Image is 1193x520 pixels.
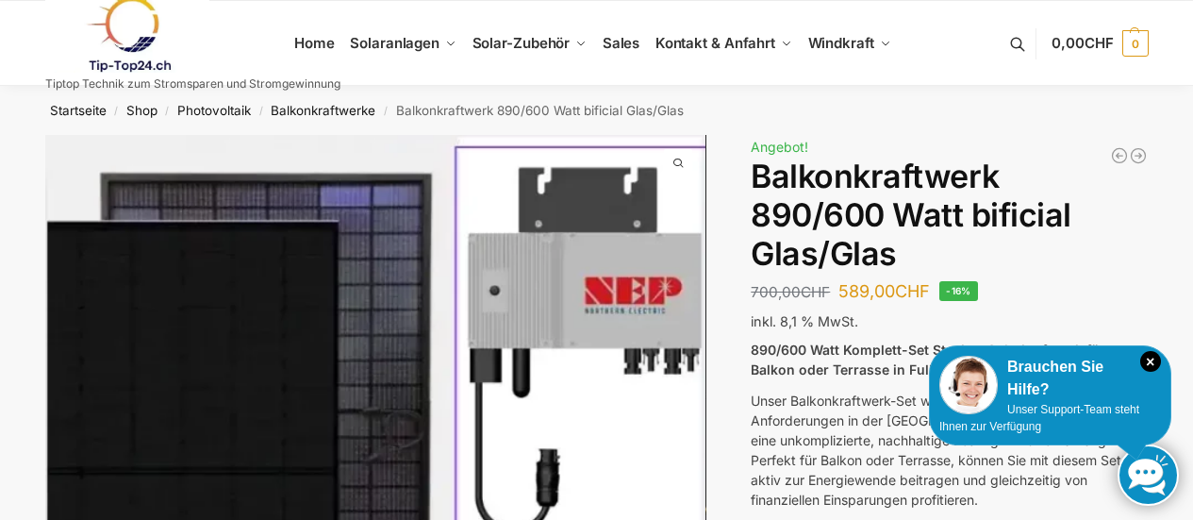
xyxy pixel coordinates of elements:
[594,1,647,86] a: Sales
[801,283,830,301] span: CHF
[1052,34,1113,52] span: 0,00
[251,104,271,119] span: /
[939,403,1139,433] span: Unser Support-Team steht Ihnen zur Verfügung
[50,103,107,118] a: Startseite
[751,342,1105,377] strong: 890/600 Watt Komplett-Set Stecker-Solarkraftwerk für Balkon oder Terrasse in Full Black.
[751,158,1148,273] h1: Balkonkraftwerk 890/600 Watt bificial Glas/Glas
[177,103,251,118] a: Photovoltaik
[1140,351,1161,372] i: Schließen
[1110,146,1129,165] a: 890/600 Watt Solarkraftwerk + 2,7 KW Batteriespeicher Genehmigungsfrei
[342,1,464,86] a: Solaranlagen
[838,281,930,301] bdi: 589,00
[45,78,340,90] p: Tiptop Technik zum Stromsparen und Stromgewinnung
[647,1,800,86] a: Kontakt & Anfahrt
[751,139,808,155] span: Angebot!
[1085,34,1114,52] span: CHF
[472,34,571,52] span: Solar-Zubehör
[464,1,594,86] a: Solar-Zubehör
[350,34,439,52] span: Solaranlagen
[11,86,1182,135] nav: Breadcrumb
[751,313,858,329] span: inkl. 8,1 % MwSt.
[126,103,157,118] a: Shop
[751,391,1148,510] p: Unser Balkonkraftwerk-Set wurde speziell für die Anforderungen in der [GEOGRAPHIC_DATA] erstellt,...
[800,1,899,86] a: Windkraft
[751,283,830,301] bdi: 700,00
[939,356,998,414] img: Customer service
[375,104,395,119] span: /
[895,281,930,301] span: CHF
[808,34,874,52] span: Windkraft
[271,103,375,118] a: Balkonkraftwerke
[1122,30,1149,57] span: 0
[939,281,978,301] span: -16%
[157,104,177,119] span: /
[1052,15,1148,72] a: 0,00CHF 0
[939,356,1161,401] div: Brauchen Sie Hilfe?
[655,34,775,52] span: Kontakt & Anfahrt
[107,104,126,119] span: /
[1129,146,1148,165] a: Steckerkraftwerk 890/600 Watt, mit Ständer für Terrasse inkl. Lieferung
[603,34,640,52] span: Sales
